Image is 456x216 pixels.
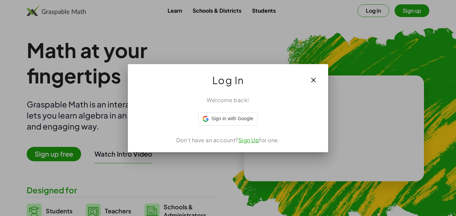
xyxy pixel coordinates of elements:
a: Sign Up [238,137,259,144]
div: Welcome back! [136,96,320,104]
span: Log In [212,72,244,88]
span: Sign in with Google [211,115,253,122]
div: Don't have an account? for one. [136,136,320,144]
div: Sign in with Google [198,112,257,126]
